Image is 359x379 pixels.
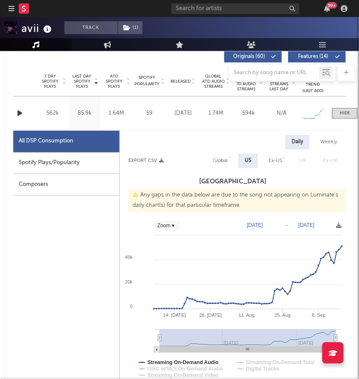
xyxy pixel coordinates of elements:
[213,156,228,166] div: Global
[298,222,315,228] text: [DATE]
[294,54,333,59] span: Features ( 14 )
[120,176,346,187] h3: [GEOGRAPHIC_DATA]
[202,74,225,89] span: Global ATD Audio Streams
[125,255,133,260] text: 40k
[13,130,119,152] div: All DSP Consumption
[327,2,337,9] div: 99 +
[285,135,310,149] div: Daily
[235,109,263,118] div: 594k
[245,156,252,166] div: US
[247,222,263,228] text: [DATE]
[324,5,330,12] button: 99+
[13,174,119,196] div: Composers
[199,312,222,318] text: 28. [DATE]
[71,74,93,89] span: Last Day Spotify Plays
[130,304,133,309] text: 0
[64,21,118,34] button: Track
[103,109,130,118] div: 1.64M
[229,69,319,76] input: Search by song name or URL
[267,71,291,92] span: Estimated % Playlist Streams Last Day
[169,109,197,118] div: [DATE]
[202,109,230,118] div: 1.74M
[21,21,54,35] div: avii
[269,156,282,166] div: Ex-US
[239,312,255,318] text: 11. Aug
[39,74,61,89] span: 7 Day Spotify Plays
[148,359,219,365] text: Streaming On-Demand Audio
[118,21,142,34] button: (1)
[312,312,326,318] text: 8. Sep
[275,312,290,318] text: 25. Aug
[163,312,186,318] text: 14. [DATE]
[300,69,326,94] div: Global Streaming Trend (Last 60D)
[314,135,344,149] div: Weekly
[235,71,258,92] span: Global Rolling 7D Audio Streams
[118,21,143,34] span: ( 1 )
[71,109,98,118] div: 85.9k
[148,366,223,372] text: ISRC w/SES On-Demand Audio
[246,366,279,372] text: Digital Tracks
[246,359,315,365] text: Streaming On-Demand Total
[284,222,289,228] text: →
[19,136,73,146] div: All DSP Consumption
[288,51,346,62] button: Features(14)
[103,74,125,89] span: ATD Spotify Plays
[148,372,218,378] text: Streaming On-Demand Video
[230,54,269,59] span: Originals ( 60 )
[39,109,67,118] div: 562k
[125,279,133,284] text: 20k
[171,79,191,84] span: Released
[171,3,299,14] input: Search for artists
[135,75,160,87] span: Spotify Popularity
[135,109,165,118] div: 59
[267,109,296,118] div: N/A
[128,189,346,212] div: Any gaps in the data below are due to the song not appearing on Luminate's daily chart(s) for tha...
[224,51,282,62] button: Originals(60)
[128,158,164,163] button: Export CSV
[13,152,119,174] div: Spotify Plays/Popularity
